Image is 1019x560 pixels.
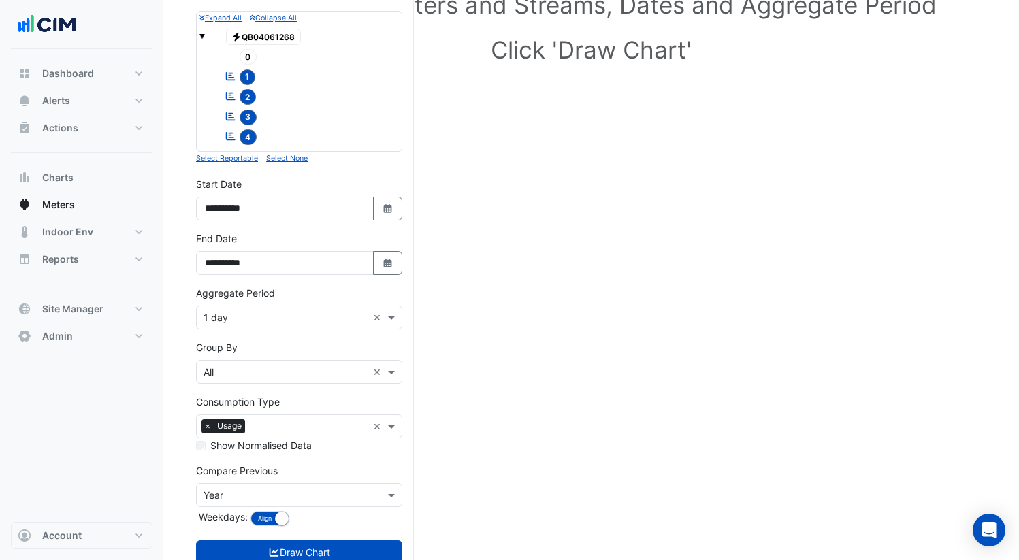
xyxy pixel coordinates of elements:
[373,365,385,379] span: Clear
[225,70,237,82] fa-icon: Reportable
[196,152,258,164] button: Select Reportable
[199,14,242,22] small: Expand All
[199,12,242,24] button: Expand All
[18,252,31,266] app-icon: Reports
[42,252,79,266] span: Reports
[11,114,152,142] button: Actions
[225,131,237,142] fa-icon: Reportable
[18,329,31,343] app-icon: Admin
[42,94,70,108] span: Alerts
[42,302,103,316] span: Site Manager
[266,152,308,164] button: Select None
[196,340,238,355] label: Group By
[201,419,214,433] span: ×
[196,177,242,191] label: Start Date
[11,87,152,114] button: Alerts
[373,419,385,433] span: Clear
[382,257,394,269] fa-icon: Select Date
[11,295,152,323] button: Site Manager
[240,129,257,145] span: 4
[11,164,152,191] button: Charts
[210,438,312,452] label: Show Normalised Data
[11,60,152,87] button: Dashboard
[11,218,152,246] button: Indoor Env
[973,514,1005,546] div: Open Intercom Messenger
[42,198,75,212] span: Meters
[18,225,31,239] app-icon: Indoor Env
[42,67,94,80] span: Dashboard
[11,323,152,350] button: Admin
[373,310,385,325] span: Clear
[196,510,248,524] label: Weekdays:
[240,69,256,85] span: 1
[42,529,82,542] span: Account
[196,231,237,246] label: End Date
[18,171,31,184] app-icon: Charts
[382,203,394,214] fa-icon: Select Date
[225,110,237,122] fa-icon: Reportable
[214,419,245,433] span: Usage
[196,286,275,300] label: Aggregate Period
[18,121,31,135] app-icon: Actions
[42,121,78,135] span: Actions
[18,302,31,316] app-icon: Site Manager
[240,110,257,125] span: 3
[196,154,258,163] small: Select Reportable
[11,191,152,218] button: Meters
[18,198,31,212] app-icon: Meters
[240,89,257,105] span: 2
[250,14,297,22] small: Collapse All
[42,329,73,343] span: Admin
[218,35,965,64] h1: Click 'Draw Chart'
[196,395,280,409] label: Consumption Type
[225,90,237,102] fa-icon: Reportable
[16,11,78,38] img: Company Logo
[42,171,74,184] span: Charts
[11,246,152,273] button: Reports
[18,94,31,108] app-icon: Alerts
[196,463,278,478] label: Compare Previous
[240,49,257,65] span: 0
[42,225,93,239] span: Indoor Env
[250,12,297,24] button: Collapse All
[231,31,242,42] fa-icon: Electricity
[18,67,31,80] app-icon: Dashboard
[11,522,152,549] button: Account
[266,154,308,163] small: Select None
[226,29,302,45] span: QB04061268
